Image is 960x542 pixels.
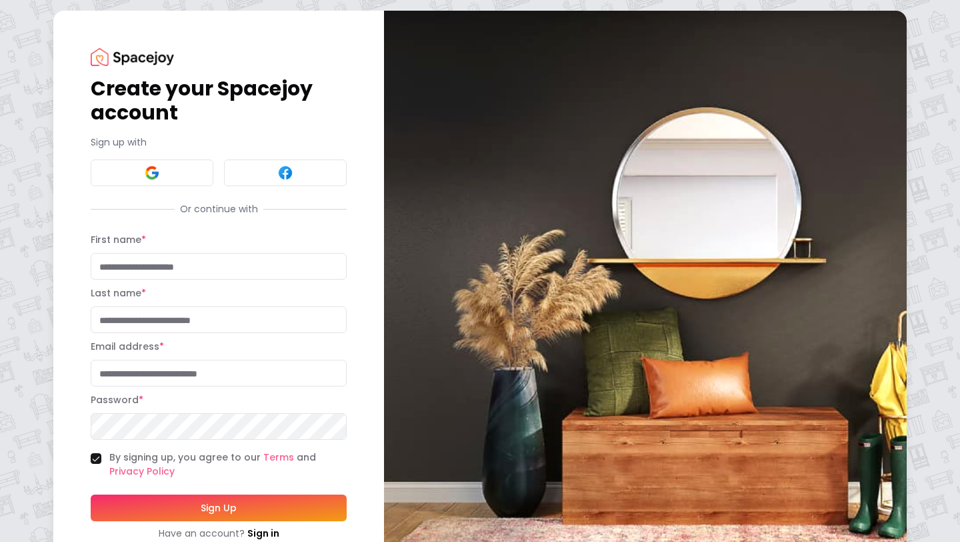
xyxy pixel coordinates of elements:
[247,527,279,540] a: Sign in
[144,165,160,181] img: Google signin
[91,495,347,521] button: Sign Up
[91,135,347,149] p: Sign up with
[277,165,293,181] img: Facebook signin
[109,465,175,478] a: Privacy Policy
[91,340,164,353] label: Email address
[91,233,146,246] label: First name
[91,77,347,125] h1: Create your Spacejoy account
[175,202,263,216] span: Or continue with
[91,393,143,406] label: Password
[91,286,146,300] label: Last name
[91,527,347,540] div: Have an account?
[109,451,347,479] label: By signing up, you agree to our and
[263,451,294,464] a: Terms
[91,48,174,66] img: Spacejoy Logo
